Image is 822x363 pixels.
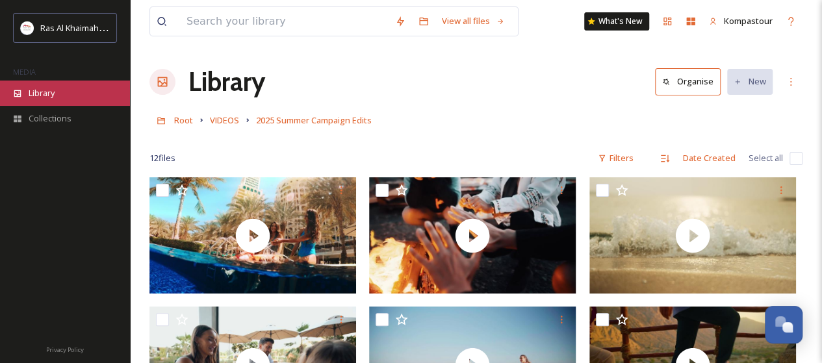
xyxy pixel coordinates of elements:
[584,12,649,31] a: What's New
[29,112,71,125] span: Collections
[676,145,742,171] div: Date Created
[21,21,34,34] img: Logo_RAKTDA_RGB-01.png
[749,152,783,164] span: Select all
[29,87,55,99] span: Library
[149,177,356,294] img: thumbnail
[149,152,175,164] span: 12 file s
[40,21,224,34] span: Ras Al Khaimah Tourism Development Authority
[180,7,389,36] input: Search your library
[727,69,773,94] button: New
[702,8,779,34] a: Kompastour
[589,177,796,294] img: thumbnail
[724,15,773,27] span: Kompastour
[256,114,372,126] span: 2025 Summer Campaign Edits
[46,341,84,357] a: Privacy Policy
[210,114,239,126] span: VIDEOS
[46,345,84,354] span: Privacy Policy
[591,145,640,171] div: Filters
[765,306,803,344] button: Open Chat
[256,112,372,128] a: 2025 Summer Campaign Edits
[174,114,193,126] span: Root
[210,112,239,128] a: VIDEOS
[369,177,576,294] img: thumbnail
[13,67,36,77] span: MEDIA
[188,62,265,101] a: Library
[174,112,193,128] a: Root
[435,8,511,34] a: View all files
[655,68,721,95] button: Organise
